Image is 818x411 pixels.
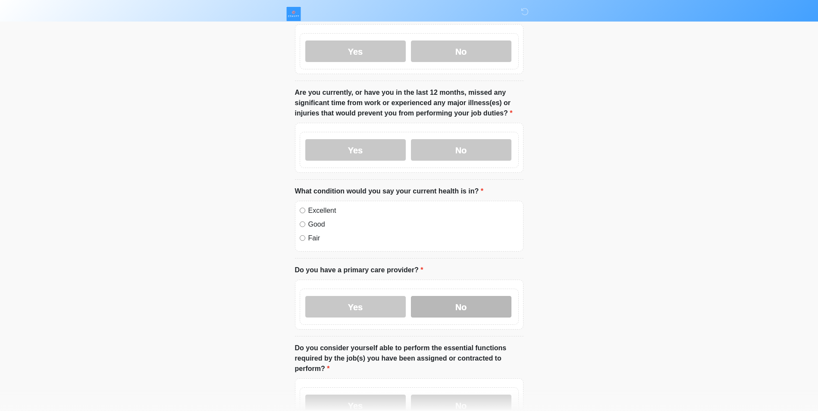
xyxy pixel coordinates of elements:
label: No [411,139,511,161]
label: Yes [305,40,406,62]
input: Fair [300,235,305,241]
label: Do you consider yourself able to perform the essential functions required by the job(s) you have ... [295,343,523,374]
label: Are you currently, or have you in the last 12 months, missed any significant time from work or ex... [295,87,523,118]
label: Fair [308,233,519,243]
label: What condition would you say your current health is in? [295,186,483,196]
label: No [411,296,511,318]
img: ESHYFT Logo [286,6,301,21]
input: Excellent [300,208,305,213]
label: Yes [305,139,406,161]
label: Do you have a primary care provider? [295,265,423,275]
label: No [411,40,511,62]
label: Excellent [308,205,519,216]
label: Yes [305,296,406,318]
input: Good [300,221,305,227]
label: Good [308,219,519,230]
